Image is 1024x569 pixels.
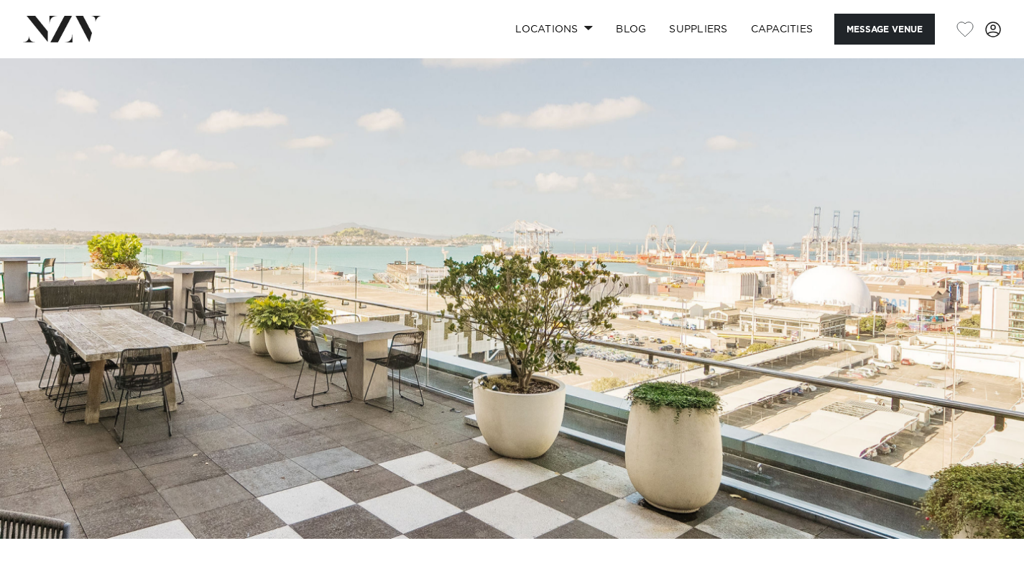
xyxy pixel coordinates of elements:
button: Message Venue [834,14,935,45]
a: Locations [504,14,604,45]
a: SUPPLIERS [658,14,739,45]
a: BLOG [604,14,658,45]
a: Capacities [739,14,825,45]
img: nzv-logo.png [23,16,101,42]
